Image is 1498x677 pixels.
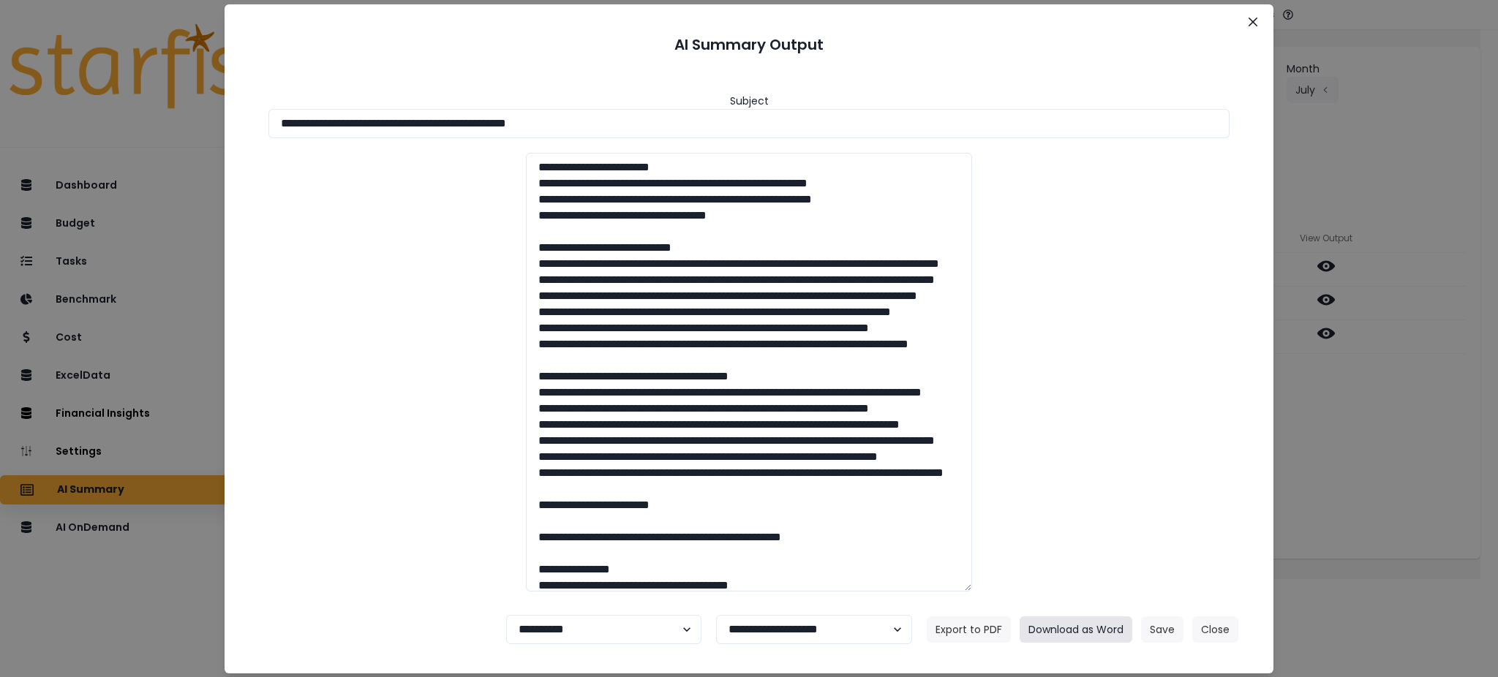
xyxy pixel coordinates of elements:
[242,22,1256,67] header: AI Summary Output
[927,616,1011,643] button: Export to PDF
[1141,616,1183,643] button: Save
[1192,616,1238,643] button: Close
[1020,616,1132,643] button: Download as Word
[1241,10,1265,34] button: Close
[730,94,769,109] header: Subject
